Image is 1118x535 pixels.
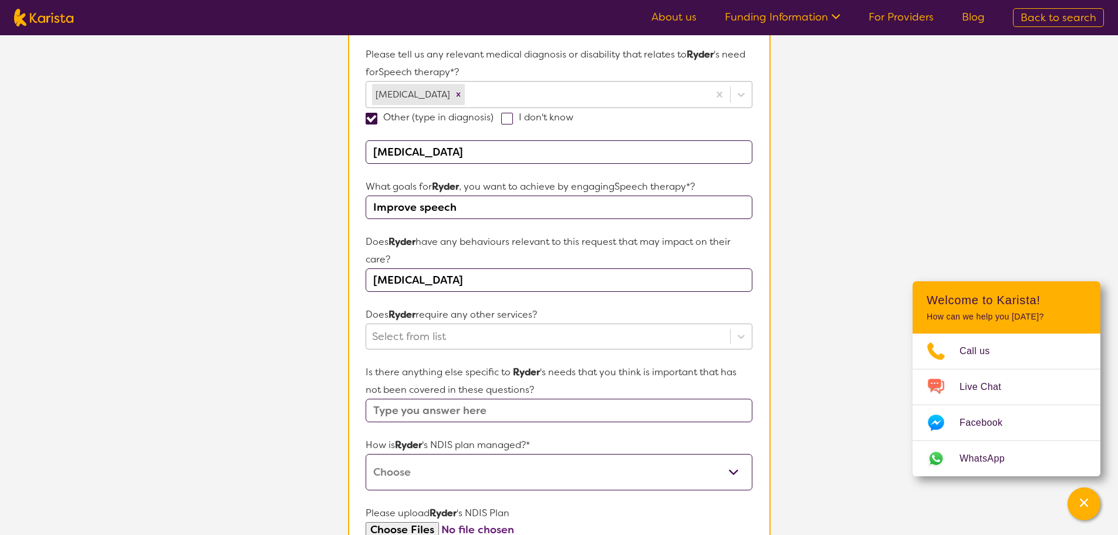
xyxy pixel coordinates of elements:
input: Please briefly explain [366,268,752,292]
p: Does have any behaviours relevant to this request that may impact on their care? [366,233,752,268]
div: Channel Menu [913,281,1100,476]
input: Type you answer here [366,196,752,219]
div: Remove ADHD [452,84,465,105]
span: Call us [960,342,1004,360]
label: I don't know [501,111,581,123]
p: Does require any other services? [366,306,752,324]
a: Funding Information [725,10,840,24]
p: Is there anything else specific to 's needs that you think is important that has not been covered... [366,364,752,399]
div: [MEDICAL_DATA] [372,84,452,105]
input: Please type diagnosis [366,140,752,164]
span: WhatsApp [960,450,1019,467]
strong: Ryder [687,48,714,60]
a: Blog [962,10,985,24]
ul: Choose channel [913,334,1100,476]
strong: Ryder [513,366,540,378]
strong: Ryder [389,235,416,248]
a: About us [651,10,697,24]
p: How is 's NDIS plan managed?* [366,436,752,454]
a: For Providers [869,10,934,24]
p: Please upload 's NDIS Plan [366,504,752,522]
img: Karista logo [14,9,73,26]
h2: Welcome to Karista! [927,293,1086,307]
input: Type you answer here [366,399,752,422]
span: Facebook [960,414,1016,432]
strong: Ryder [395,439,422,451]
p: How can we help you [DATE]? [927,312,1086,322]
p: What goals for , you want to achieve by engaging Speech therapy *? [366,178,752,196]
a: Web link opens in a new tab. [913,441,1100,476]
p: Please tell us any relevant medical diagnosis or disability that relates to 's need for Speech th... [366,46,752,81]
button: Channel Menu [1068,487,1100,520]
strong: Ryder [389,308,416,321]
span: Live Chat [960,378,1015,396]
a: Back to search [1013,8,1104,27]
strong: Ryder [432,180,459,193]
label: Other (type in diagnosis) [366,111,501,123]
strong: Ryder [430,507,457,519]
span: Back to search [1021,11,1096,25]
